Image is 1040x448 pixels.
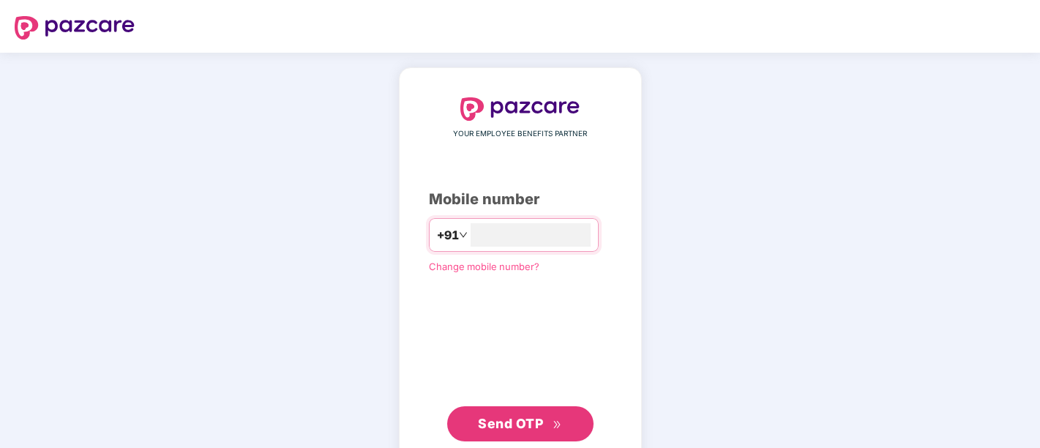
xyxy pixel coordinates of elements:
span: Send OTP [478,416,543,431]
img: logo [460,97,580,121]
span: down [459,231,468,239]
a: Change mobile number? [429,261,539,272]
span: double-right [553,420,562,430]
div: Mobile number [429,188,612,211]
img: logo [15,16,135,40]
span: +91 [437,226,459,244]
span: YOUR EMPLOYEE BENEFITS PARTNER [453,128,587,140]
button: Send OTPdouble-right [447,406,594,441]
